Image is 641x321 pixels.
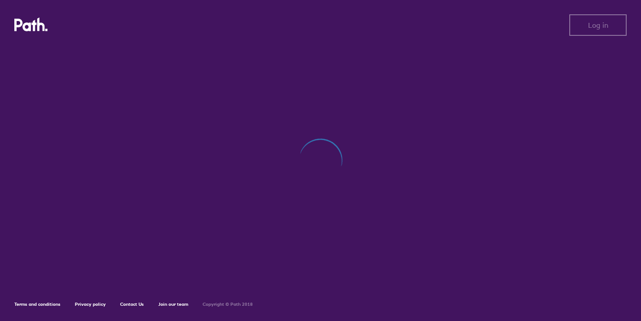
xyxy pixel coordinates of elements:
[158,301,188,307] a: Join our team
[569,14,627,36] button: Log in
[75,301,106,307] a: Privacy policy
[203,302,253,307] h6: Copyright © Path 2018
[14,301,61,307] a: Terms and conditions
[120,301,144,307] a: Contact Us
[588,21,608,29] span: Log in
